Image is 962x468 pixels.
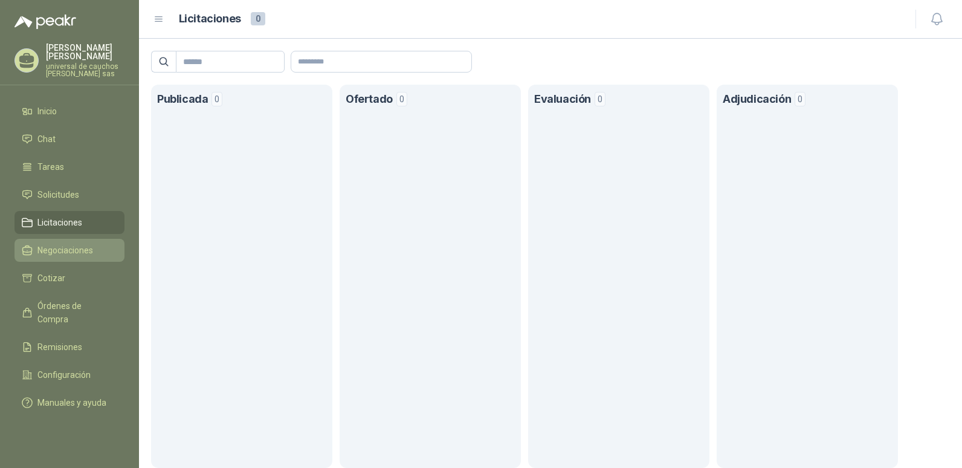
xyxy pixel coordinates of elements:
[251,12,265,25] span: 0
[15,336,124,359] a: Remisiones
[15,211,124,234] a: Licitaciones
[211,92,222,106] span: 0
[15,239,124,262] a: Negociaciones
[179,10,241,28] h1: Licitaciones
[15,100,124,123] a: Inicio
[37,340,82,354] span: Remisiones
[15,128,124,151] a: Chat
[37,132,56,146] span: Chat
[15,294,124,331] a: Órdenes de Compra
[15,391,124,414] a: Manuales y ayuda
[37,299,113,326] span: Órdenes de Compra
[37,271,65,285] span: Cotizar
[15,155,124,178] a: Tareas
[37,188,79,201] span: Solicitudes
[46,63,124,77] p: universal de cauchos [PERSON_NAME] sas
[534,91,591,108] h1: Evaluación
[15,363,124,386] a: Configuración
[595,92,605,106] span: 0
[396,92,407,106] span: 0
[37,216,82,229] span: Licitaciones
[37,368,91,382] span: Configuración
[795,92,805,106] span: 0
[15,267,124,290] a: Cotizar
[723,91,791,108] h1: Adjudicación
[37,396,106,409] span: Manuales y ayuda
[15,183,124,206] a: Solicitudes
[346,91,393,108] h1: Ofertado
[37,160,64,174] span: Tareas
[37,105,57,118] span: Inicio
[157,91,208,108] h1: Publicada
[37,244,93,257] span: Negociaciones
[46,44,124,60] p: [PERSON_NAME] [PERSON_NAME]
[15,15,76,29] img: Logo peakr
